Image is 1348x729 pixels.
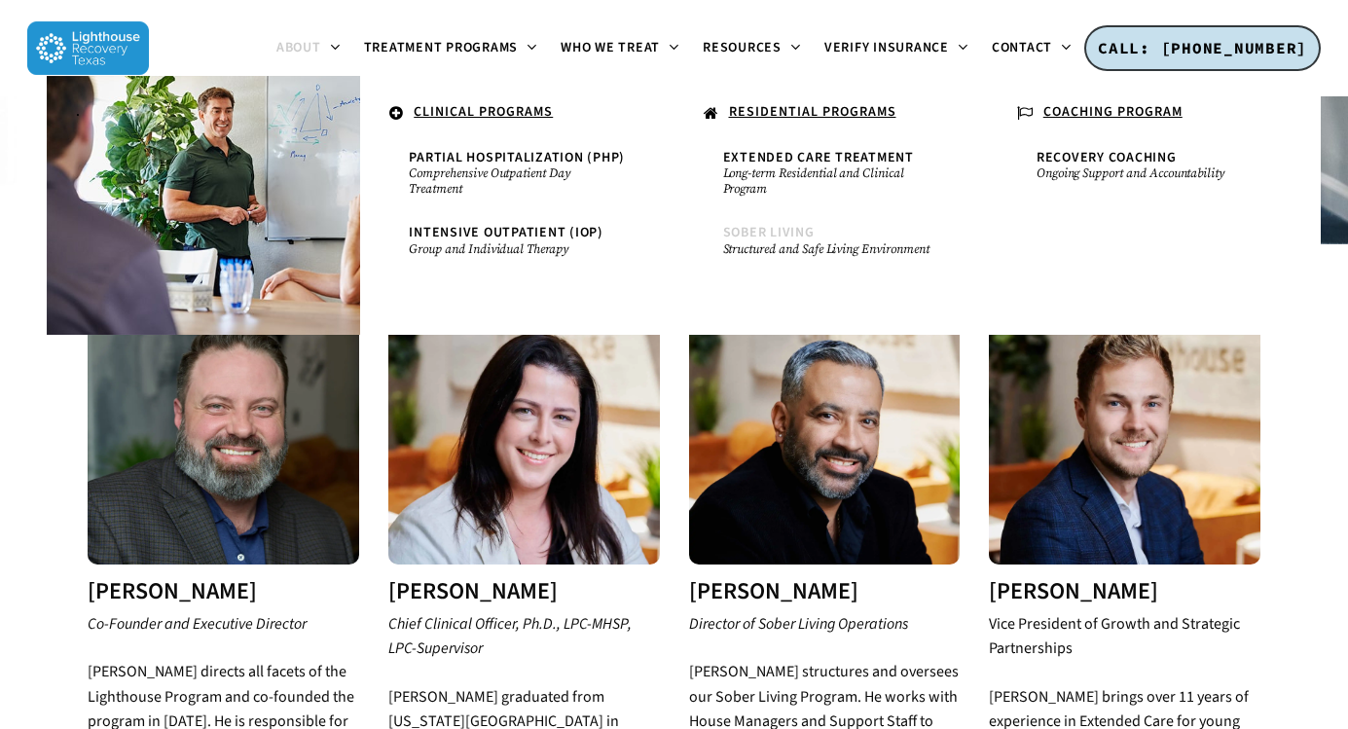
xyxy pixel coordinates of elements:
span: Who We Treat [561,38,660,57]
i: Vice President of Growth and Strategic Partnerships [989,613,1240,660]
span: Intensive Outpatient (IOP) [409,223,603,242]
u: COACHING PROGRAM [1043,102,1183,122]
span: Resources [703,38,782,57]
a: Intensive Outpatient (IOP)Group and Individual Therapy [399,216,635,266]
small: Comprehensive Outpatient Day Treatment [409,165,625,197]
span: Extended Care Treatment [723,148,914,167]
a: Extended Care TreatmentLong-term Residential and Clinical Program [713,141,949,206]
a: COACHING PROGRAM [1007,95,1282,132]
span: Contact [992,38,1052,57]
span: Recovery Coaching [1037,148,1177,167]
u: RESIDENTIAL PROGRAMS [729,102,896,122]
a: Verify Insurance [813,41,980,56]
span: Sober Living [723,223,815,242]
a: About [265,41,352,56]
a: Treatment Programs [352,41,550,56]
a: Resources [691,41,813,56]
u: CLINICAL PROGRAMS [414,102,553,122]
a: Contact [980,41,1083,56]
a: CLINICAL PROGRAMS [380,95,654,132]
span: Verify Insurance [824,38,949,57]
small: Long-term Residential and Clinical Program [723,165,939,197]
h3: [PERSON_NAME] [989,579,1260,604]
small: Group and Individual Therapy [409,241,625,257]
em: Chief Clinical Officer, Ph.D., LPC-MHSP, LPC-Supervisor [388,613,632,660]
a: CALL: [PHONE_NUMBER] [1084,25,1321,72]
h3: [PERSON_NAME] [88,579,359,604]
h3: [PERSON_NAME] [388,579,660,604]
a: Sober LivingStructured and Safe Living Environment [713,216,949,266]
span: Treatment Programs [364,38,519,57]
em: Co-Founder and Executive Director [88,613,307,635]
em: Director of Sober Living Operations [689,613,908,635]
a: Recovery CoachingOngoing Support and Accountability [1027,141,1262,191]
a: Partial Hospitalization (PHP)Comprehensive Outpatient Day Treatment [399,141,635,206]
a: . [66,95,341,129]
span: . [76,102,81,122]
span: Partial Hospitalization (PHP) [409,148,625,167]
a: Who We Treat [549,41,691,56]
small: Ongoing Support and Accountability [1037,165,1253,181]
a: RESIDENTIAL PROGRAMS [694,95,968,132]
img: Lighthouse Recovery Texas [27,21,149,75]
span: CALL: [PHONE_NUMBER] [1098,38,1307,57]
h3: [PERSON_NAME] [689,579,961,604]
small: Structured and Safe Living Environment [723,241,939,257]
span: About [276,38,321,57]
